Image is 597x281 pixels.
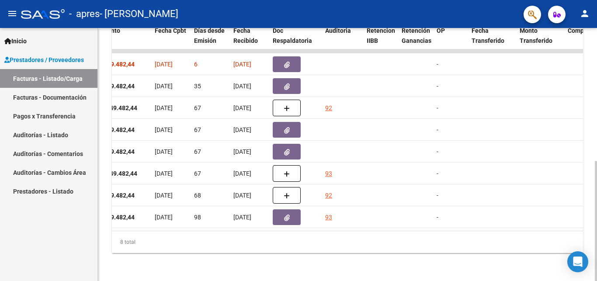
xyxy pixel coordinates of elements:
mat-icon: person [580,8,590,19]
strong: -$ 49.482,44 [102,104,137,111]
span: [DATE] [155,192,173,199]
datatable-header-cell: Monto Transferido [516,21,564,60]
span: [DATE] [155,214,173,221]
span: - [437,170,438,177]
span: Fecha Cpbt [155,27,186,34]
datatable-header-cell: Fecha Transferido [468,21,516,60]
span: - [437,83,438,90]
span: 6 [194,61,198,68]
datatable-header-cell: Fecha Recibido [230,21,269,60]
span: Retencion IIBB [367,27,395,44]
strong: $ 49.482,44 [102,214,135,221]
datatable-header-cell: Retención Ganancias [398,21,433,60]
span: [DATE] [233,170,251,177]
span: - [PERSON_NAME] [100,4,178,24]
span: - [437,192,438,199]
datatable-header-cell: Días desde Emisión [191,21,230,60]
span: - [437,214,438,221]
strong: $ 49.482,44 [102,148,135,155]
span: Días desde Emisión [194,27,225,44]
div: 8 total [112,231,583,253]
span: [DATE] [155,61,173,68]
datatable-header-cell: Retencion IIBB [363,21,398,60]
strong: $ 49.482,44 [102,61,135,68]
strong: $ 49.482,44 [102,126,135,133]
span: Doc Respaldatoria [273,27,312,44]
span: [DATE] [233,214,251,221]
span: [DATE] [233,104,251,111]
span: 67 [194,126,201,133]
span: - [437,148,438,155]
span: 67 [194,170,201,177]
span: [DATE] [233,192,251,199]
span: - [437,104,438,111]
strong: $ 49.482,44 [102,83,135,90]
span: OP [437,27,445,34]
span: [DATE] [155,126,173,133]
datatable-header-cell: OP [433,21,468,60]
span: Prestadores / Proveedores [4,55,84,65]
strong: $ 49.482,44 [102,192,135,199]
datatable-header-cell: Doc Respaldatoria [269,21,322,60]
span: 67 [194,148,201,155]
span: Fecha Transferido [472,27,504,44]
span: [DATE] [155,83,173,90]
datatable-header-cell: Auditoria [322,21,363,60]
span: Auditoria [325,27,351,34]
span: [DATE] [155,148,173,155]
span: [DATE] [233,61,251,68]
span: Fecha Recibido [233,27,258,44]
span: [DATE] [233,83,251,90]
div: 92 [325,191,332,201]
div: 92 [325,103,332,113]
strong: -$ 49.482,44 [102,170,137,177]
span: [DATE] [233,126,251,133]
span: - apres [69,4,100,24]
span: 98 [194,214,201,221]
span: Inicio [4,36,27,46]
datatable-header-cell: Fecha Cpbt [151,21,191,60]
span: [DATE] [155,170,173,177]
span: - [437,126,438,133]
div: Open Intercom Messenger [567,251,588,272]
mat-icon: menu [7,8,17,19]
span: [DATE] [233,148,251,155]
span: - [437,61,438,68]
datatable-header-cell: Monto [99,21,151,60]
span: Retención Ganancias [402,27,431,44]
span: 67 [194,104,201,111]
span: 35 [194,83,201,90]
div: 93 [325,169,332,179]
span: [DATE] [155,104,173,111]
span: Monto Transferido [520,27,552,44]
div: 93 [325,212,332,222]
span: 68 [194,192,201,199]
